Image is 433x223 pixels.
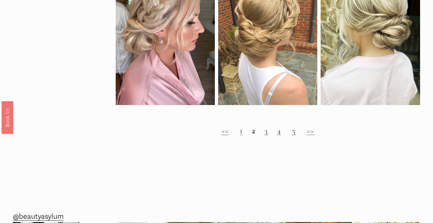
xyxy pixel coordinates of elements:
a: << [221,126,229,136]
a: @beautyasylum [13,210,64,223]
a: >> [307,126,314,136]
a: Book Us [2,101,13,134]
a: 4 [277,126,281,136]
strong: 2 [252,126,255,136]
a: 1 [240,126,243,136]
a: 5 [292,126,296,136]
a: 3 [264,126,268,136]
